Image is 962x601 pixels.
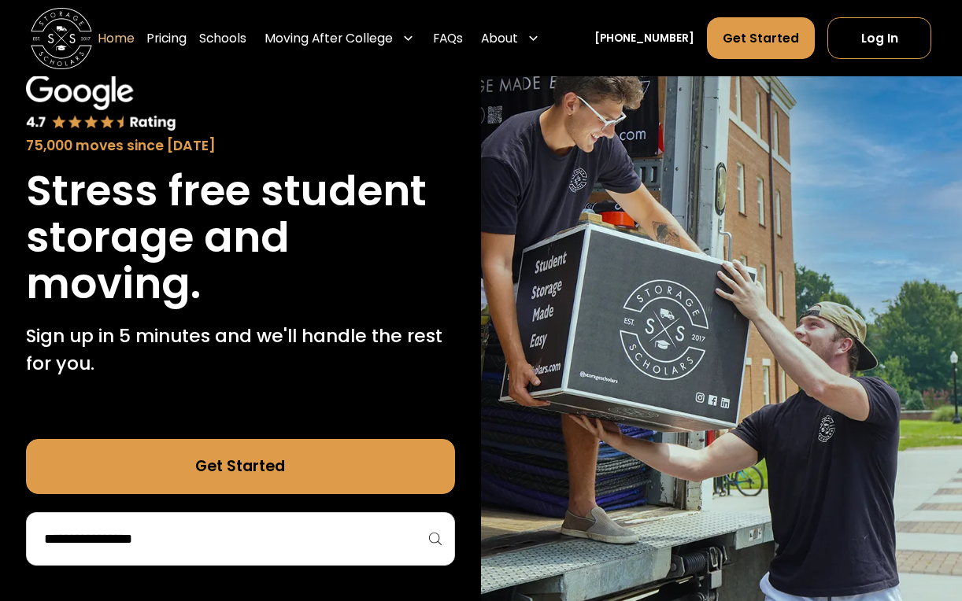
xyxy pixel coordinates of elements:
a: Home [98,17,135,59]
a: FAQs [433,17,463,59]
h1: Stress free student storage and moving. [26,168,454,307]
a: Pricing [146,17,187,59]
a: Get Started [26,439,454,494]
a: home [31,8,92,69]
a: Schools [199,17,246,59]
a: Log In [827,17,931,59]
div: About [481,29,518,47]
div: 75,000 moves since [DATE] [26,135,454,156]
img: Storage Scholars main logo [31,8,92,69]
div: Moving After College [265,29,393,47]
a: [PHONE_NUMBER] [594,30,694,46]
p: Sign up in 5 minutes and we'll handle the rest for you. [26,323,454,378]
img: Google 4.7 star rating [26,75,176,132]
a: Get Started [707,17,816,59]
div: About [475,17,546,59]
div: Moving After College [258,17,420,59]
